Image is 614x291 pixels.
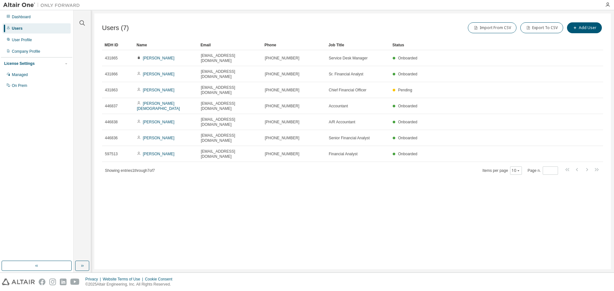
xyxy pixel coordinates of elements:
[103,277,145,282] div: Website Terms of Use
[398,152,417,156] span: Onboarded
[201,117,259,127] span: [EMAIL_ADDRESS][DOMAIN_NAME]
[143,88,175,92] a: [PERSON_NAME]
[145,277,176,282] div: Cookie Consent
[265,88,299,93] span: [PHONE_NUMBER]
[12,72,28,77] div: Managed
[265,135,299,141] span: [PHONE_NUMBER]
[201,40,259,50] div: Email
[201,85,259,95] span: [EMAIL_ADDRESS][DOMAIN_NAME]
[12,49,40,54] div: Company Profile
[201,149,259,159] span: [EMAIL_ADDRESS][DOMAIN_NAME]
[398,72,417,76] span: Onboarded
[265,119,299,125] span: [PHONE_NUMBER]
[329,135,370,141] span: Senior Financial Analyst
[137,40,195,50] div: Name
[329,88,366,93] span: Chief Financial Officer
[392,40,570,50] div: Status
[12,14,31,19] div: Dashboard
[3,2,83,8] img: Altair One
[143,136,175,140] a: [PERSON_NAME]
[398,104,417,108] span: Onboarded
[483,166,522,175] span: Items per page
[105,135,118,141] span: 446836
[49,279,56,285] img: instagram.svg
[265,103,299,109] span: [PHONE_NUMBER]
[329,72,363,77] span: Sr. Financial Analyst
[398,56,417,60] span: Onboarded
[105,103,118,109] span: 446837
[39,279,45,285] img: facebook.svg
[201,69,259,79] span: [EMAIL_ADDRESS][DOMAIN_NAME]
[105,40,131,50] div: MDH ID
[12,37,32,42] div: User Profile
[398,136,417,140] span: Onboarded
[105,151,118,157] span: 597513
[85,277,103,282] div: Privacy
[143,120,175,124] a: [PERSON_NAME]
[143,152,175,156] a: [PERSON_NAME]
[105,168,155,173] span: Showing entries 1 through 7 of 7
[329,103,348,109] span: Accountant
[143,72,175,76] a: [PERSON_NAME]
[265,72,299,77] span: [PHONE_NUMBER]
[70,279,80,285] img: youtube.svg
[329,56,367,61] span: Service Desk Manager
[105,72,118,77] span: 431866
[567,22,602,33] button: Add User
[201,53,259,63] span: [EMAIL_ADDRESS][DOMAIN_NAME]
[12,83,27,88] div: On Prem
[329,119,355,125] span: A/R Accountant
[398,120,417,124] span: Onboarded
[520,22,563,33] button: Export To CSV
[2,279,35,285] img: altair_logo.svg
[137,101,180,111] a: [PERSON_NAME][DEMOGRAPHIC_DATA]
[398,88,412,92] span: Pending
[265,56,299,61] span: [PHONE_NUMBER]
[265,151,299,157] span: [PHONE_NUMBER]
[4,61,35,66] div: License Settings
[12,26,22,31] div: Users
[528,166,558,175] span: Page n.
[329,151,358,157] span: Financial Analyst
[143,56,175,60] a: [PERSON_NAME]
[105,56,118,61] span: 431865
[328,40,387,50] div: Job Title
[105,88,118,93] span: 431863
[60,279,67,285] img: linkedin.svg
[468,22,516,33] button: Import From CSV
[201,101,259,111] span: [EMAIL_ADDRESS][DOMAIN_NAME]
[102,24,129,32] span: Users (7)
[105,119,118,125] span: 446838
[264,40,323,50] div: Phone
[201,133,259,143] span: [EMAIL_ADDRESS][DOMAIN_NAME]
[512,168,520,173] button: 10
[85,282,176,287] p: © 2025 Altair Engineering, Inc. All Rights Reserved.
